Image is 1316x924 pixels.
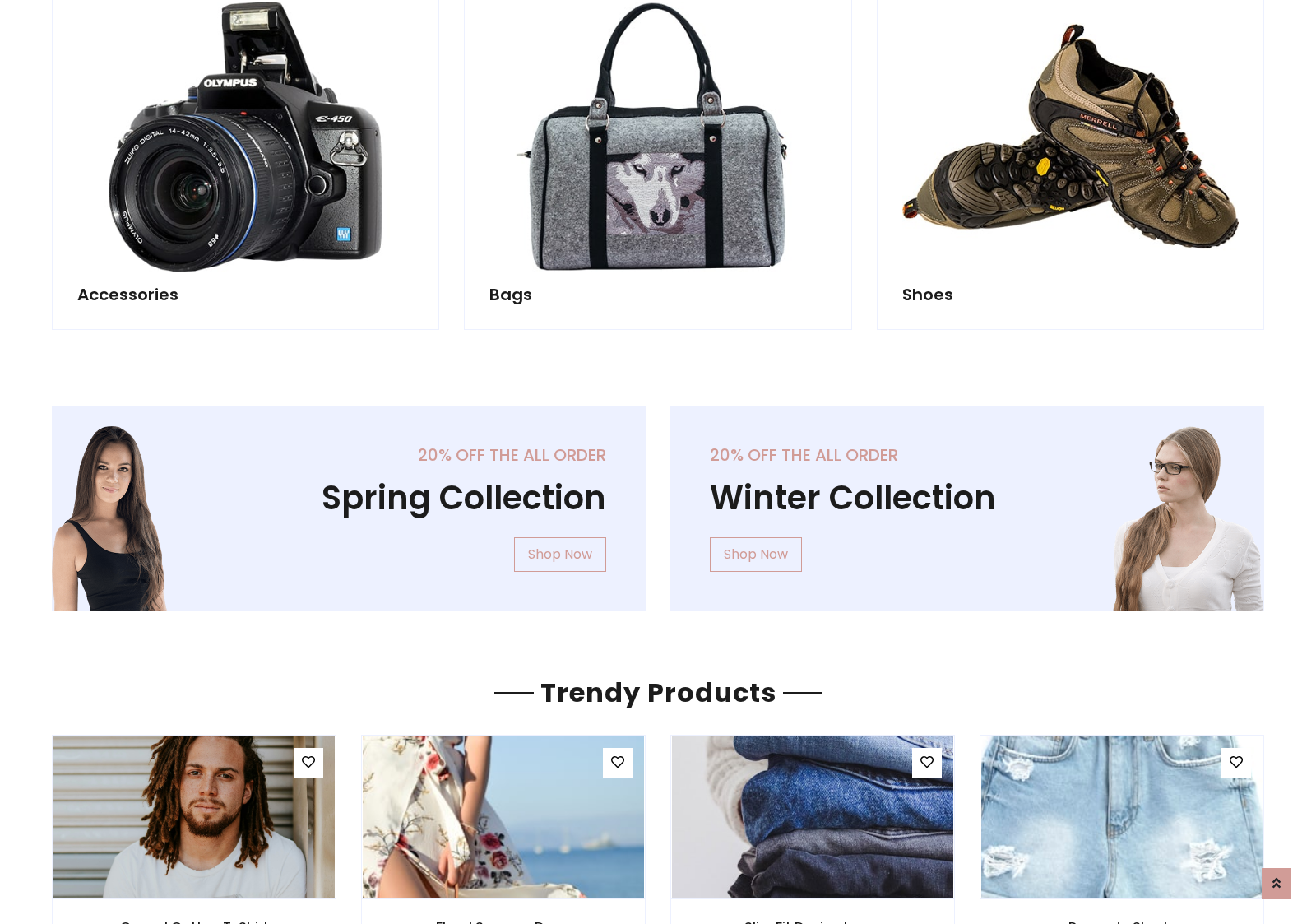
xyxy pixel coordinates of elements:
h1: Winter Collection [710,478,1225,518]
h5: Bags [489,285,826,304]
h5: 20% off the all order [91,445,606,465]
h5: Accessories [77,285,414,304]
span: Trendy Products [534,674,783,711]
a: Shop Now [710,537,802,572]
h1: Spring Collection [91,478,606,518]
h5: Shoes [902,285,1239,304]
a: Shop Now [514,537,606,572]
h5: 20% off the all order [710,445,1225,465]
